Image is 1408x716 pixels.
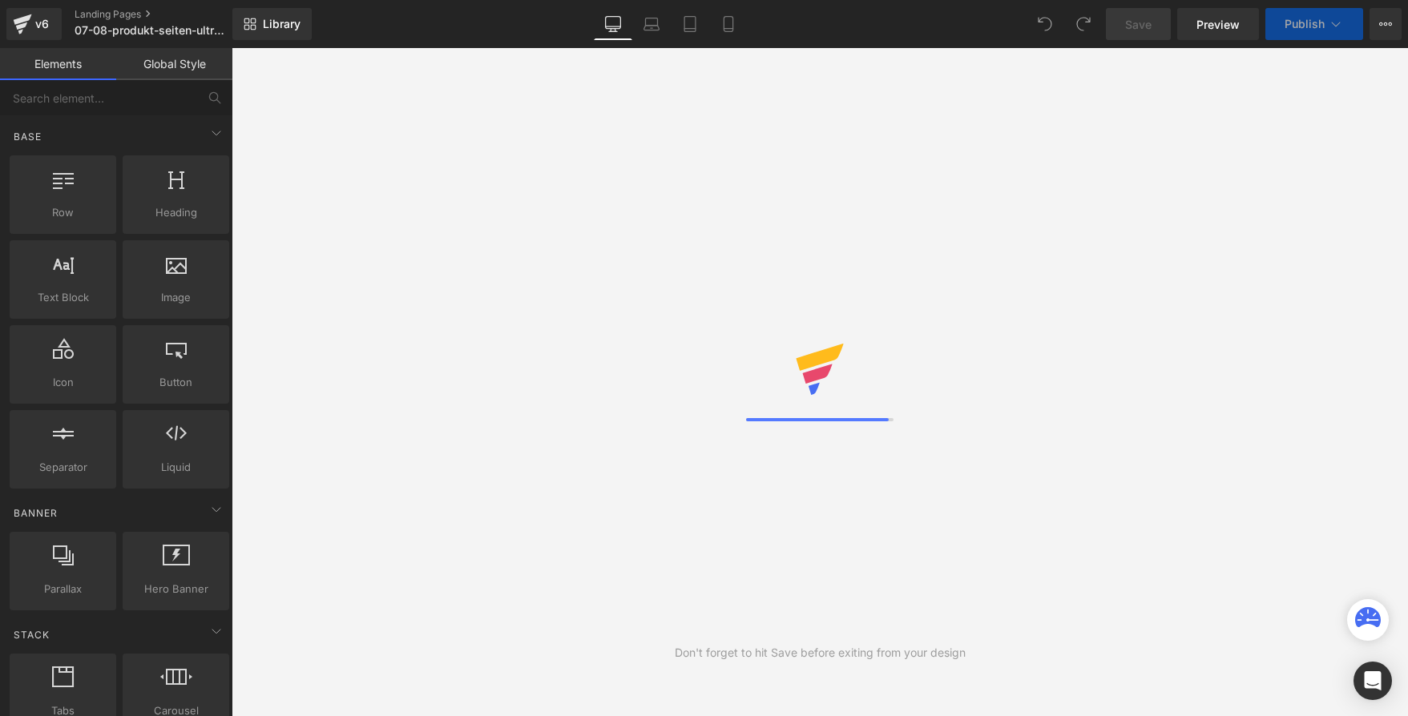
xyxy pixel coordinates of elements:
div: Open Intercom Messenger [1354,662,1392,700]
span: Image [127,289,224,306]
span: Hero Banner [127,581,224,597]
div: Don't forget to hit Save before exiting from your design [675,644,966,662]
a: Laptop [632,8,671,40]
a: Landing Pages [75,8,259,21]
span: Base [12,129,43,144]
a: Desktop [594,8,632,40]
span: Heading [127,204,224,221]
span: Row [14,204,111,221]
span: Save [1125,16,1152,33]
span: Banner [12,505,59,521]
a: Global Style [116,48,232,80]
span: Library [263,17,301,31]
span: Stack [12,627,51,642]
a: Preview [1177,8,1259,40]
span: Separator [14,459,111,476]
span: 07-08-produkt-seiten-ultra-wipes-tuch-adv-story-bad-google [75,24,228,37]
a: v6 [6,8,62,40]
a: New Library [232,8,312,40]
a: Mobile [709,8,748,40]
button: Publish [1265,8,1363,40]
div: v6 [32,14,52,34]
span: Icon [14,374,111,391]
button: More [1370,8,1402,40]
span: Publish [1285,18,1325,30]
button: Redo [1067,8,1099,40]
span: Liquid [127,459,224,476]
span: Preview [1196,16,1240,33]
button: Undo [1029,8,1061,40]
span: Button [127,374,224,391]
span: Text Block [14,289,111,306]
span: Parallax [14,581,111,597]
a: Tablet [671,8,709,40]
